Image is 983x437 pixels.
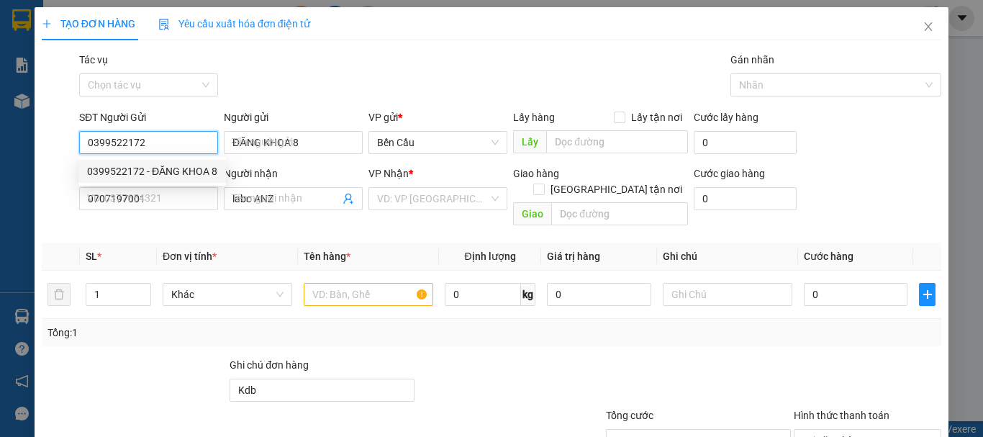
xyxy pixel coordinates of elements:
[304,251,350,262] span: Tên hàng
[606,410,653,421] span: Tổng cước
[919,283,936,306] button: plus
[158,18,310,30] span: Yêu cầu xuất hóa đơn điện tử
[464,251,515,262] span: Định lượng
[923,21,934,32] span: close
[625,109,688,125] span: Lấy tận nơi
[86,251,97,262] span: SL
[78,160,226,183] div: 0399522172 - ĐĂNG KHOA 8
[804,251,853,262] span: Cước hàng
[547,283,651,306] input: 0
[79,109,218,125] div: SĐT Người Gửi
[694,112,758,123] label: Cước lấy hàng
[545,181,688,197] span: [GEOGRAPHIC_DATA] tận nơi
[513,112,555,123] span: Lấy hàng
[79,54,108,66] label: Tác vụ
[513,130,546,153] span: Lấy
[42,19,52,29] span: plus
[343,193,354,204] span: user-add
[521,283,535,306] span: kg
[794,410,889,421] label: Hình thức thanh toán
[230,379,415,402] input: Ghi chú đơn hàng
[694,187,797,210] input: Cước giao hàng
[908,7,948,48] button: Close
[47,325,381,341] div: Tổng: 1
[158,19,170,30] img: icon
[224,109,363,125] div: Người gửi
[304,283,433,306] input: VD: Bàn, Ghế
[657,243,798,271] th: Ghi chú
[42,18,135,30] span: TẠO ĐƠN HÀNG
[694,168,765,179] label: Cước giao hàng
[224,166,363,181] div: Người nhận
[663,283,792,306] input: Ghi Chú
[230,359,309,371] label: Ghi chú đơn hàng
[163,251,217,262] span: Đơn vị tính
[920,289,935,300] span: plus
[47,283,71,306] button: delete
[551,202,688,225] input: Dọc đường
[87,163,217,179] div: 0399522172 - ĐĂNG KHOA 8
[546,130,688,153] input: Dọc đường
[377,132,499,153] span: Bến Cầu
[694,131,797,154] input: Cước lấy hàng
[171,284,284,305] span: Khác
[368,109,507,125] div: VP gửi
[513,168,559,179] span: Giao hàng
[547,251,600,262] span: Giá trị hàng
[513,202,551,225] span: Giao
[730,54,774,66] label: Gán nhãn
[368,168,409,179] span: VP Nhận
